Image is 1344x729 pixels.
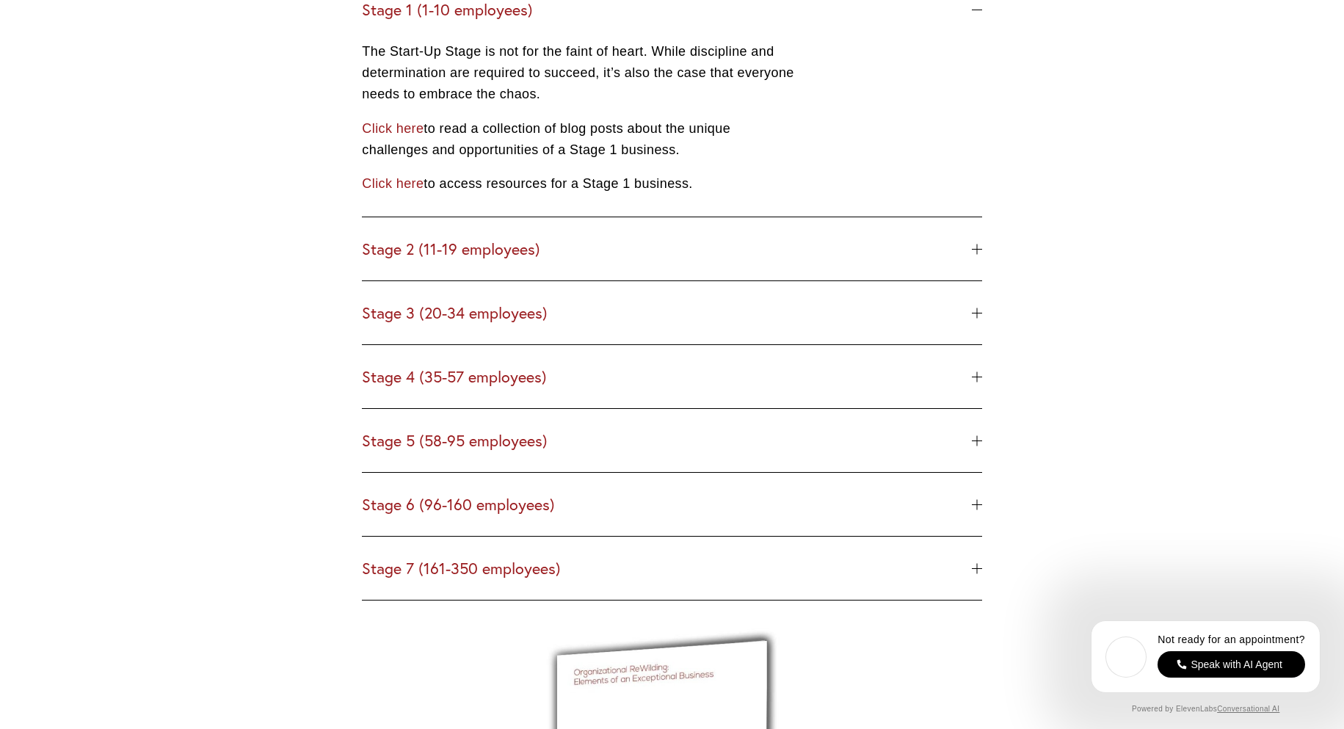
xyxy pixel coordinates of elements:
button: Stage 7 (161-350 employees) [362,537,981,600]
span: Stage 4 (35-57 employees) [362,367,971,386]
button: Stage 5 (58-95 employees) [362,409,981,472]
div: Stage 1 (1-10 employees) [362,41,981,217]
button: Stage 6 (96-160 employees) [362,473,981,536]
p: to access resources for a Stage 1 business. [362,173,796,195]
button: Stage 2 (11-19 employees) [362,217,981,280]
span: Stage 2 (11-19 employees) [362,239,971,258]
a: Click here [362,176,424,191]
p: to read a collection of blog posts about the unique challenges and opportunities of a Stage 1 bus... [362,118,796,161]
a: Click here [362,121,424,136]
span: Stage 6 (96-160 employees) [362,495,971,514]
button: Stage 4 (35-57 employees) [362,345,981,408]
span: Stage 7 (161-350 employees) [362,559,971,578]
span: Stage 3 (20-34 employees) [362,303,971,322]
span: Stage 5 (58-95 employees) [362,431,971,450]
button: Stage 3 (20-34 employees) [362,281,981,344]
p: The Start-Up Stage is not for the faint of heart. While discipline and determination are required... [362,41,796,104]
